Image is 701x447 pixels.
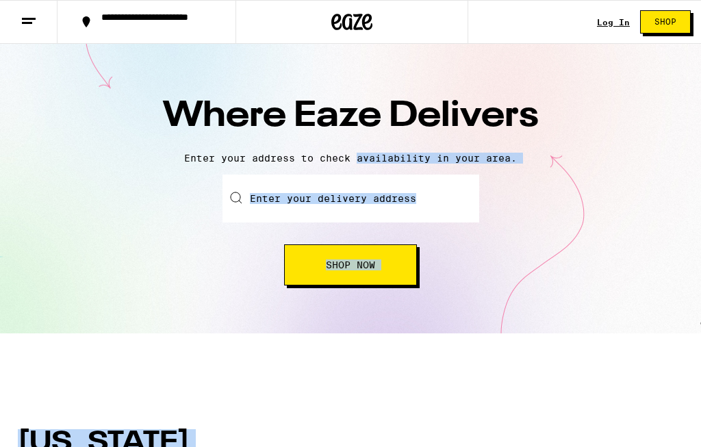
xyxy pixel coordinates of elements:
p: Enter your address to check availability in your area. [14,153,687,164]
button: Shop [640,10,691,34]
a: Log In [597,18,630,27]
button: Shop Now [284,244,417,285]
h1: Where Eaze Delivers [111,92,590,142]
a: Shop [630,10,701,34]
input: Enter your delivery address [222,175,479,222]
span: Shop [654,18,676,26]
span: Shop Now [326,260,375,270]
